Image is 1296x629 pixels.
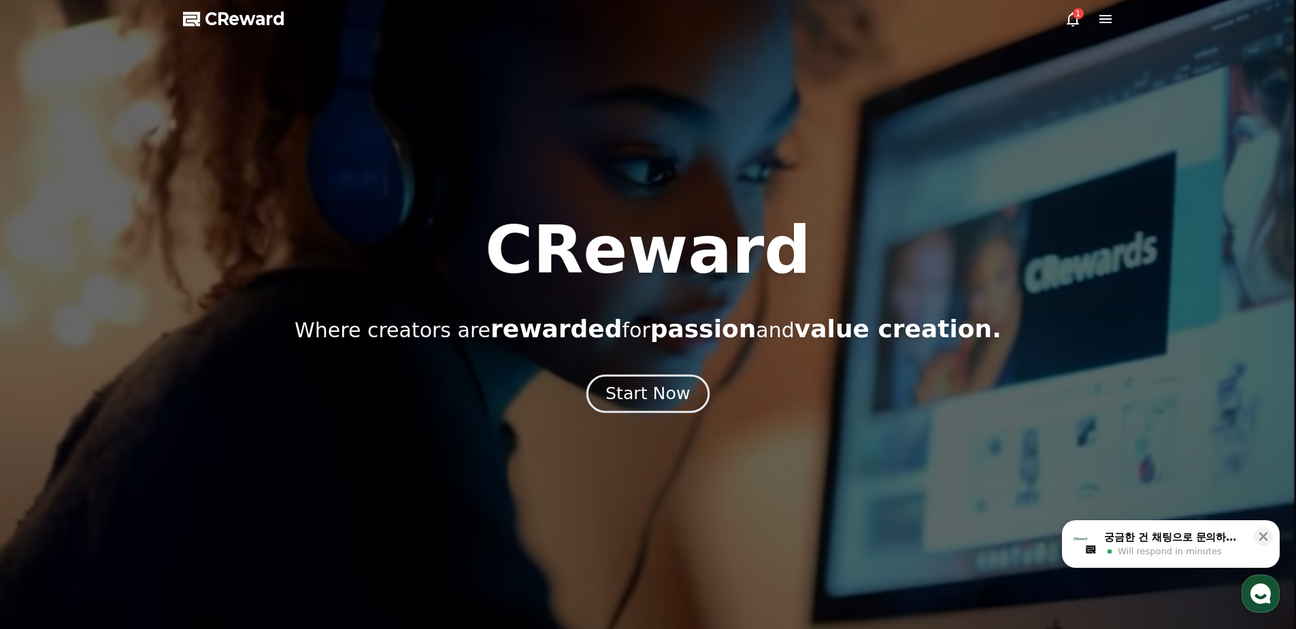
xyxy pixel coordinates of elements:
[605,382,690,405] div: Start Now
[4,431,90,465] a: Home
[1065,11,1081,27] a: 1
[183,8,285,30] a: CReward
[795,315,1001,343] span: value creation.
[491,315,622,343] span: rewarded
[485,218,811,283] h1: CReward
[589,389,707,402] a: Start Now
[176,431,261,465] a: Settings
[1073,8,1084,19] div: 1
[205,8,285,30] span: CReward
[650,315,757,343] span: passion
[201,452,235,462] span: Settings
[295,316,1001,343] p: Where creators are for and
[586,374,710,413] button: Start Now
[113,452,153,463] span: Messages
[35,452,59,462] span: Home
[90,431,176,465] a: Messages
